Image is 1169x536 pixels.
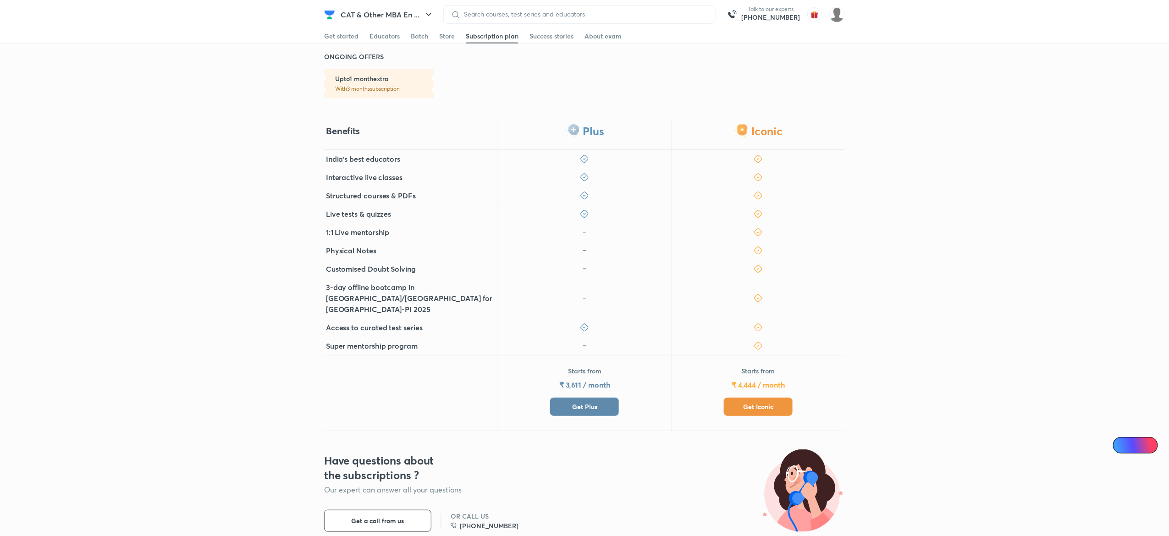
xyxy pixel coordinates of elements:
[732,379,785,390] h5: ₹ 4,444 / month
[324,69,434,98] a: Upto1 monthextraWith3 monthssubscription
[326,153,400,164] h5: India's best educators
[829,7,845,22] img: Nilesh
[326,227,389,238] h5: 1:1 Live mentorship
[324,510,431,532] button: Get a call from us
[352,516,404,525] span: Get a call from us
[326,322,423,333] h5: Access to curated test series
[460,11,708,18] input: Search courses, test series and educators
[324,52,384,61] h6: ONGOING OFFERS
[580,294,589,303] img: icon
[324,484,531,495] p: Our expert can answer all your questions
[723,5,741,24] img: call-us
[324,453,448,482] h3: Have questions about the subscriptions ?
[335,5,440,24] button: CAT & Other MBA En ...
[724,398,793,416] button: Get Iconic
[807,7,822,22] img: avatar
[326,245,376,256] h5: Physical Notes
[529,32,573,41] div: Success stories
[580,264,589,273] img: icon
[742,366,775,376] p: Starts from
[411,29,428,44] a: Batch
[326,172,403,183] h5: Interactive live classes
[324,9,335,20] img: Company Logo
[439,29,455,44] a: Store
[572,402,597,411] span: Get Plus
[369,32,400,41] div: Educators
[741,13,800,22] a: [PHONE_NUMBER]
[460,521,518,531] h6: [PHONE_NUMBER]
[529,29,573,44] a: Success stories
[369,29,400,44] a: Educators
[439,32,455,41] div: Store
[580,246,589,255] img: icon
[326,208,391,219] h5: Live tests & quizzes
[580,341,589,350] img: icon
[324,32,358,41] div: Get started
[326,282,496,315] h5: 3-day offline bootcamp in [GEOGRAPHIC_DATA]/[GEOGRAPHIC_DATA] for [GEOGRAPHIC_DATA]-PI 2025
[466,32,518,41] div: Subscription plan
[466,29,518,44] a: Subscription plan
[324,29,358,44] a: Get started
[326,125,360,137] h4: Benefits
[741,5,800,13] p: Talk to our experts
[580,228,589,237] img: icon
[559,379,610,390] h5: ₹ 3,611 / month
[743,402,773,411] span: Get Iconic
[326,263,416,274] h5: Customised Doubt Solving
[1128,442,1152,449] span: Ai Doubts
[568,366,601,376] p: Starts from
[550,398,619,416] button: Get Plus
[335,74,434,83] h6: Upto 1 month extra
[326,340,418,351] h5: Super mentorship program
[1119,442,1126,449] img: Icon
[326,190,416,201] h5: Structured courses & PDFs
[451,512,518,521] h6: OR CALL US
[762,449,845,532] img: illustration
[451,521,518,531] a: [PHONE_NUMBER]
[335,85,434,93] p: With 3 months subscription
[1113,437,1158,454] a: Ai Doubts
[584,32,622,41] div: About exam
[584,29,622,44] a: About exam
[411,32,428,41] div: Batch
